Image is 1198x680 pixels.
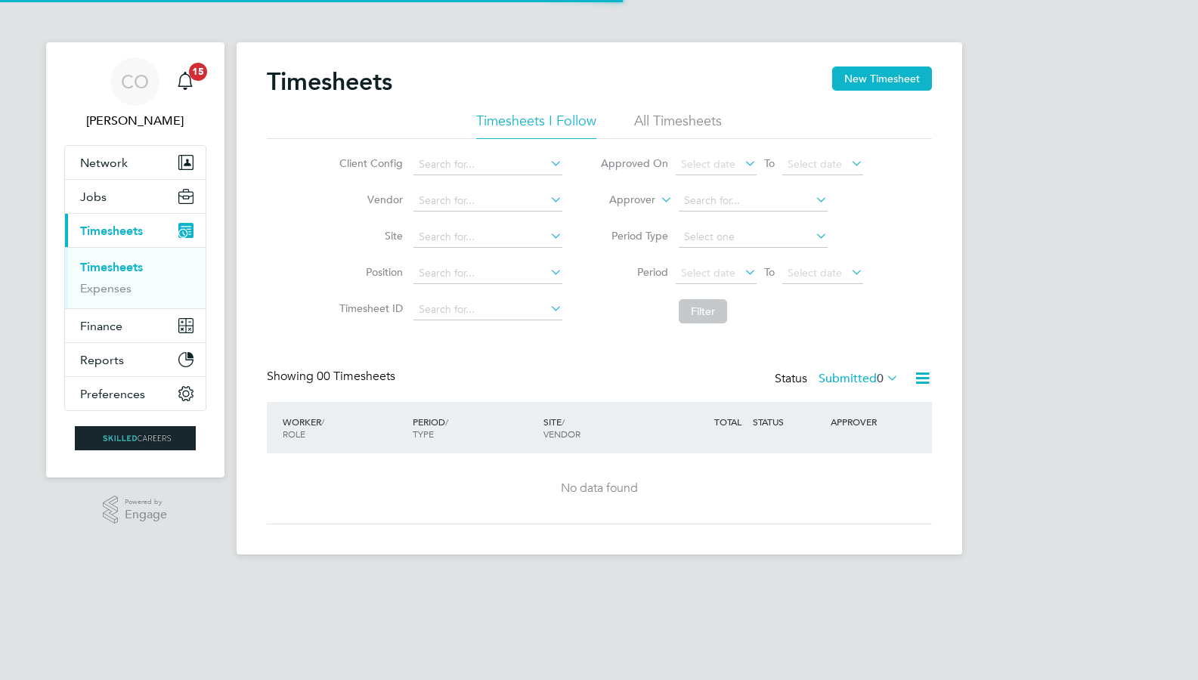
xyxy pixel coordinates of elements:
label: Vendor [335,193,403,206]
button: Network [65,146,206,179]
label: Approver [587,193,655,208]
input: Search for... [679,190,828,212]
span: Engage [125,508,167,521]
h2: Timesheets [267,66,392,97]
li: All Timesheets [634,112,722,139]
a: Timesheets [80,260,143,274]
span: Preferences [80,387,145,401]
span: 15 [189,63,207,81]
label: Timesheet ID [335,301,403,315]
label: Client Config [335,156,403,170]
div: APPROVER [827,408,905,435]
button: Preferences [65,377,206,410]
span: / [562,416,565,428]
button: Finance [65,309,206,342]
button: Jobs [65,180,206,213]
input: Search for... [413,263,562,284]
a: Powered byEngage [103,496,167,524]
div: STATUS [749,408,828,435]
span: TOTAL [714,416,741,428]
button: Timesheets [65,214,206,247]
a: 15 [170,57,200,106]
span: ROLE [283,428,305,440]
input: Search for... [413,227,562,248]
span: Jobs [80,190,107,204]
span: Select date [788,157,842,171]
span: Powered by [125,496,167,508]
span: TYPE [413,428,434,440]
span: Timesheets [80,224,143,238]
label: Submitted [819,371,899,386]
nav: Main navigation [46,42,224,478]
div: PERIOD [409,408,540,447]
div: Showing [267,369,398,385]
span: Select date [681,266,735,280]
span: CO [121,72,149,91]
a: Expenses [80,281,132,295]
input: Search for... [413,190,562,212]
span: Finance [80,319,122,333]
span: Select date [788,266,842,280]
img: skilledcareers-logo-retina.png [75,426,196,450]
a: CO[PERSON_NAME] [64,57,206,130]
label: Period [600,265,668,279]
label: Approved On [600,156,668,170]
input: Select one [679,227,828,248]
label: Position [335,265,403,279]
a: Go to home page [64,426,206,450]
div: Timesheets [65,247,206,308]
input: Search for... [413,299,562,320]
span: 0 [877,371,884,386]
div: WORKER [279,408,410,447]
span: Network [80,156,128,170]
input: Search for... [413,154,562,175]
span: 00 Timesheets [317,369,395,384]
span: To [760,262,779,282]
div: SITE [540,408,670,447]
span: To [760,153,779,173]
span: Select date [681,157,735,171]
span: Reports [80,353,124,367]
span: / [321,416,324,428]
label: Site [335,229,403,243]
span: Craig O'Donovan [64,112,206,130]
span: / [445,416,448,428]
div: Status [775,369,902,390]
li: Timesheets I Follow [476,112,596,139]
button: New Timesheet [832,66,932,91]
label: Period Type [600,229,668,243]
div: No data found [282,481,917,496]
button: Filter [679,299,727,323]
button: Reports [65,343,206,376]
span: VENDOR [543,428,580,440]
